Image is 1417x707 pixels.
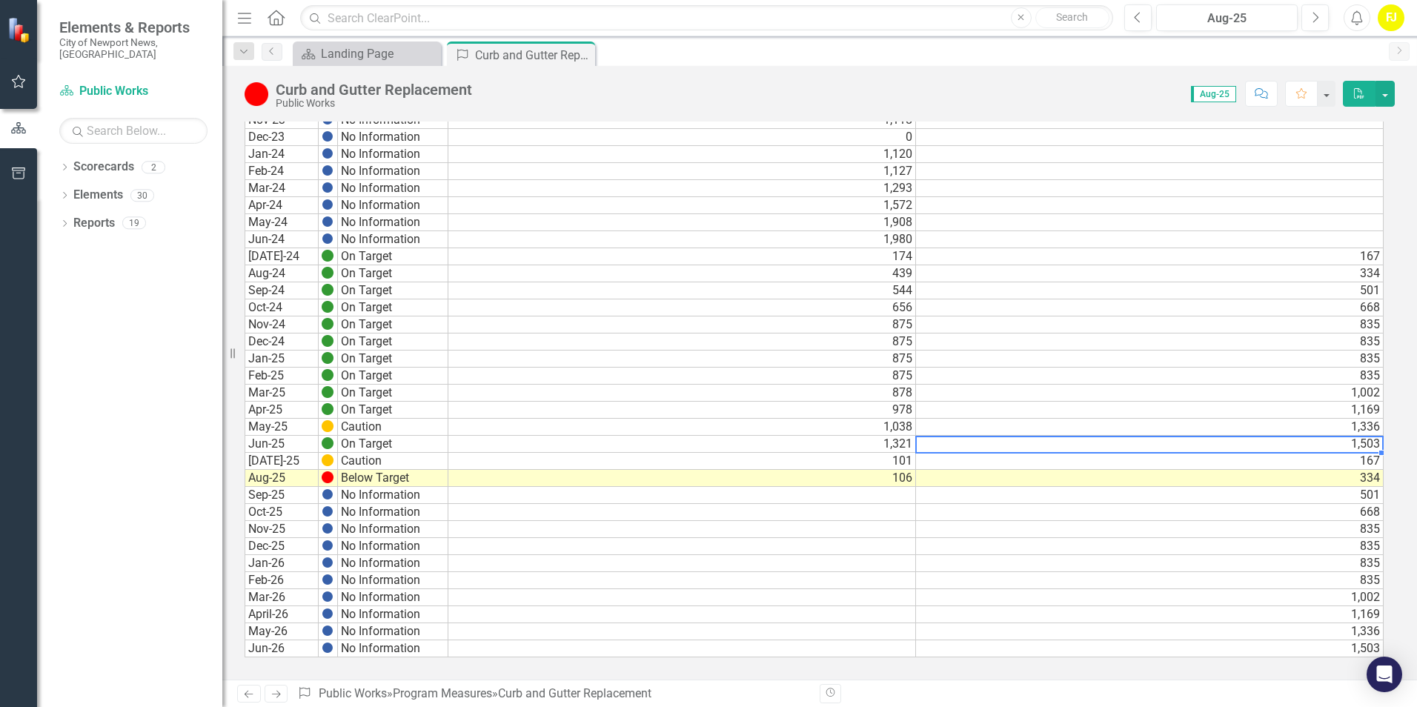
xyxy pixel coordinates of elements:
td: May-26 [245,623,319,640]
div: Aug-25 [1161,10,1292,27]
div: 2 [142,161,165,173]
td: 501 [916,282,1384,299]
td: April-26 [245,606,319,623]
td: 174 [448,248,916,265]
td: No Information [338,606,448,623]
td: Mar-26 [245,589,319,606]
td: 1,908 [448,214,916,231]
td: [DATE]-24 [245,248,319,265]
td: On Target [338,402,448,419]
td: 1,503 [916,640,1384,657]
td: Mar-25 [245,385,319,402]
td: No Information [338,231,448,248]
td: 875 [448,368,916,385]
img: 6PwNOvwPkPYK2NOI6LoAAAAASUVORK5CYII= [322,318,333,330]
button: Aug-25 [1156,4,1298,31]
td: 501 [916,487,1384,504]
img: BgCOk07PiH71IgAAAABJRU5ErkJggg== [322,130,333,142]
img: ClearPoint Strategy [7,16,34,43]
img: BgCOk07PiH71IgAAAABJRU5ErkJggg== [322,199,333,210]
td: Oct-24 [245,299,319,316]
td: 544 [448,282,916,299]
td: 1,169 [916,606,1384,623]
td: 334 [916,265,1384,282]
td: On Target [338,333,448,351]
div: Curb and Gutter Replacement [498,686,651,700]
td: No Information [338,163,448,180]
td: 835 [916,351,1384,368]
img: 6PwNOvwPkPYK2NOI6LoAAAAASUVORK5CYII= [322,403,333,415]
td: 835 [916,316,1384,333]
td: 334 [916,470,1384,487]
td: No Information [338,197,448,214]
td: Jun-26 [245,640,319,657]
input: Search Below... [59,118,208,144]
a: Scorecards [73,159,134,176]
img: BgCOk07PiH71IgAAAABJRU5ErkJggg== [322,608,333,620]
small: City of Newport News, [GEOGRAPHIC_DATA] [59,36,208,61]
td: Caution [338,419,448,436]
td: 106 [448,470,916,487]
td: No Information [338,521,448,538]
td: 1,980 [448,231,916,248]
img: BgCOk07PiH71IgAAAABJRU5ErkJggg== [322,591,333,603]
button: Search [1035,7,1109,28]
td: May-25 [245,419,319,436]
img: BgCOk07PiH71IgAAAABJRU5ErkJggg== [322,147,333,159]
td: Dec-24 [245,333,319,351]
td: On Target [338,248,448,265]
td: Dec-25 [245,538,319,555]
td: On Target [338,436,448,453]
td: Dec-23 [245,129,319,146]
td: On Target [338,368,448,385]
td: 875 [448,351,916,368]
img: BgCOk07PiH71IgAAAABJRU5ErkJggg== [322,488,333,500]
button: FJ [1378,4,1404,31]
td: Nov-24 [245,316,319,333]
td: Sep-24 [245,282,319,299]
span: Aug-25 [1191,86,1236,102]
div: Public Works [276,98,472,109]
a: Public Works [59,83,208,100]
img: 6PwNOvwPkPYK2NOI6LoAAAAASUVORK5CYII= [322,335,333,347]
td: 1,336 [916,623,1384,640]
div: 30 [130,189,154,202]
td: Jun-25 [245,436,319,453]
img: A4U4n+O5F3YnAAAAAElFTkSuQmCC [322,420,333,432]
td: 1,572 [448,197,916,214]
td: Aug-24 [245,265,319,282]
td: 668 [916,299,1384,316]
td: No Information [338,146,448,163]
td: Mar-24 [245,180,319,197]
img: 6PwNOvwPkPYK2NOI6LoAAAAASUVORK5CYII= [322,267,333,279]
a: Public Works [319,686,387,700]
td: 1,503 [916,436,1384,453]
a: Reports [73,215,115,232]
img: BgCOk07PiH71IgAAAABJRU5ErkJggg== [322,625,333,637]
td: Jan-25 [245,351,319,368]
span: Elements & Reports [59,19,208,36]
td: Jun-24 [245,231,319,248]
img: 6PwNOvwPkPYK2NOI6LoAAAAASUVORK5CYII= [322,284,333,296]
td: May-24 [245,214,319,231]
img: 6PwNOvwPkPYK2NOI6LoAAAAASUVORK5CYII= [322,352,333,364]
td: Feb-24 [245,163,319,180]
td: No Information [338,487,448,504]
td: 1,002 [916,385,1384,402]
td: 835 [916,333,1384,351]
td: 167 [916,453,1384,470]
img: BgCOk07PiH71IgAAAABJRU5ErkJggg== [322,233,333,245]
td: No Information [338,623,448,640]
img: 6PwNOvwPkPYK2NOI6LoAAAAASUVORK5CYII= [322,437,333,449]
img: BgCOk07PiH71IgAAAABJRU5ErkJggg== [322,165,333,176]
td: Caution [338,453,448,470]
div: Curb and Gutter Replacement [475,46,591,64]
img: Below Target [245,82,268,106]
td: No Information [338,589,448,606]
a: Program Measures [393,686,492,700]
td: 835 [916,521,1384,538]
td: Apr-24 [245,197,319,214]
span: Search [1056,11,1088,23]
img: 6PwNOvwPkPYK2NOI6LoAAAAASUVORK5CYII= [322,386,333,398]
